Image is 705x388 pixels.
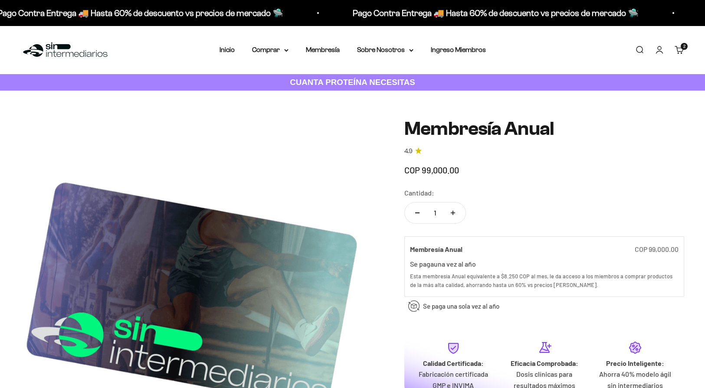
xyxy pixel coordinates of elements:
[434,260,476,268] label: una vez al año
[288,6,574,20] p: Pago Contra Entrega 🚚 Hasta 60% de descuento vs precios de mercado 🛸
[306,46,340,53] a: Membresía
[423,301,499,311] span: Se paga una sola vez al año
[404,165,459,175] span: COP 99,000.00
[404,147,413,156] span: 4.9
[357,44,413,55] summary: Sobre Nosotros
[410,260,434,268] label: Se paga
[423,359,484,367] strong: Calidad Certificada:
[404,147,684,156] a: 4.94.9 de 5.0 estrellas
[431,46,486,53] a: Ingreso Miembros
[405,202,430,223] button: Reducir cantidad
[404,187,434,199] label: Cantidad:
[220,46,235,53] a: Inicio
[511,359,578,367] strong: Eficacia Comprobada:
[683,44,685,49] span: 2
[410,272,679,290] div: Esta membresía Anual equivalente a $8.250 COP al mes, le da acceso a los miembros a comprar produ...
[635,245,679,253] span: COP 99,000.00
[404,118,684,139] h1: Membresía Anual
[252,44,289,55] summary: Comprar
[290,78,415,87] strong: CUANTA PROTEÍNA NECESITAS
[606,359,664,367] strong: Precio Inteligente:
[410,244,462,255] label: Membresía Anual
[440,202,466,223] button: Aumentar cantidad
